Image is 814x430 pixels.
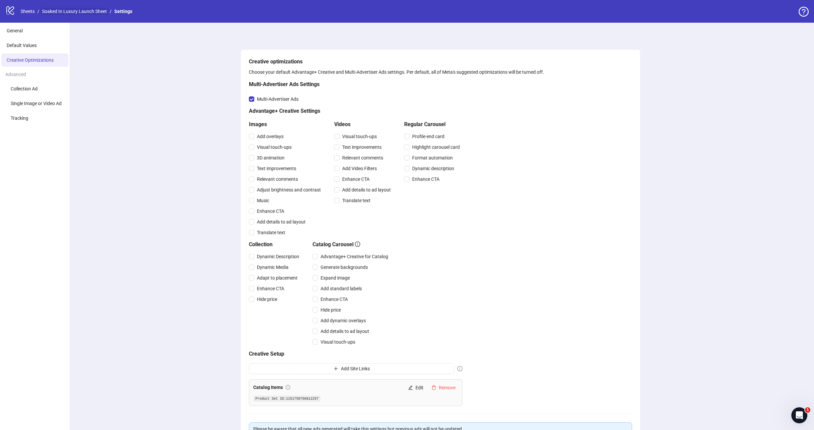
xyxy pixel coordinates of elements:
span: Default Values [7,43,37,48]
span: Adjust brightness and contrast [254,186,324,193]
span: Enhance CTA [409,175,442,183]
span: Add details to ad layout [340,186,394,193]
span: Music [254,197,272,204]
h5: Images [249,120,324,128]
span: Multi-Advertiser Ads [254,95,301,103]
span: Highlight carousel card [409,143,462,151]
h5: Collection [249,241,302,249]
span: Add Site Links [341,366,370,371]
span: Tracking [11,115,28,121]
span: Add details to ad layout [318,328,372,335]
span: Add standard labels [318,285,365,292]
h5: Multi-Advertiser Ads Settings [249,80,462,88]
span: exclamation-circle [286,385,290,390]
a: Settings [113,8,134,15]
span: Collection Ad [11,86,38,91]
span: Generate backgrounds [318,264,371,271]
h5: Creative optimizations [249,58,632,66]
button: Remove [429,384,458,392]
span: Hide price [254,296,280,303]
span: Add dynamic overlays [318,317,369,324]
span: Text improvements [340,143,384,151]
span: 3D animation [254,154,287,161]
span: Edit [415,385,423,390]
span: 1 [805,407,810,413]
strong: Catalog Items [253,385,283,390]
h5: Videos [334,120,394,128]
span: edit [408,385,413,390]
span: Translate text [254,229,288,236]
span: Relevant comments [254,175,301,183]
span: Enhance CTA [254,285,287,292]
span: Visual touch-ups [318,338,358,346]
span: Visual touch-ups [254,143,294,151]
span: Add details to ad layout [254,218,308,226]
span: Translate text [340,197,373,204]
span: Profile end card [409,133,447,140]
li: / [110,8,112,15]
li: / [37,8,39,15]
span: question-circle [799,7,809,17]
h5: Advantage+ Creative Settings [249,107,462,115]
span: Remove [439,385,455,390]
span: Relevant comments [340,154,386,161]
button: Edit [406,384,426,392]
span: Dynamic Description [254,253,302,260]
a: Sheets [19,8,36,15]
span: delete [431,385,436,390]
button: Add Site Links [249,363,454,374]
span: Add Video Filters [340,165,380,172]
span: Enhance CTA [318,296,351,303]
span: Add overlays [254,133,286,140]
code: Product Set ID: 1151759766812257 [254,396,321,401]
span: Hide price [318,306,344,314]
span: Format automation [409,154,455,161]
span: Expand image [318,274,353,282]
span: Enhance CTA [340,175,372,183]
span: Visual touch-ups [340,133,380,140]
span: exclamation-circle [457,366,462,371]
span: Advantage+ Creative for Catalog [318,253,391,260]
span: Dynamic Media [254,264,291,271]
span: Adapt to placement [254,274,300,282]
span: Dynamic description [409,165,457,172]
div: Choose your default Advantage+ Creative and Multi-Advertiser Ads settings. Per default, all of Me... [249,68,632,76]
iframe: Intercom live chat [791,407,807,423]
span: General [7,28,23,33]
span: Text improvements [254,165,299,172]
span: Single Image or Video Ad [11,101,62,106]
span: plus [334,366,338,371]
h5: Creative Setup [249,350,462,358]
a: Soaked In Luxury Launch Sheet [41,8,108,15]
h5: Catalog Carousel [313,241,391,249]
span: Creative Optimizations [7,57,54,63]
h5: Regular Carousel [404,120,462,128]
span: info-circle [355,242,360,247]
span: Enhance CTA [254,207,287,215]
